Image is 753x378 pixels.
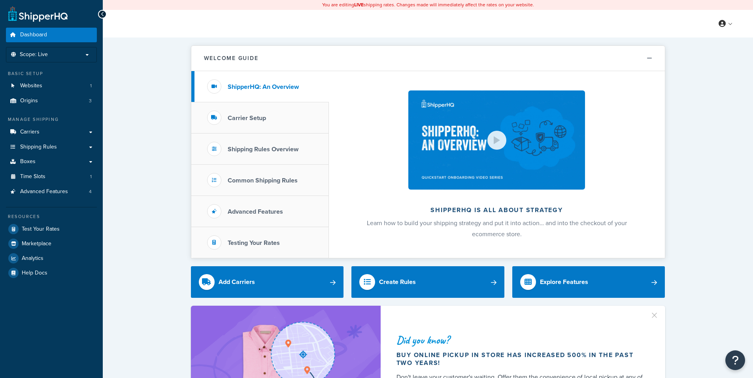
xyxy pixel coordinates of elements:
a: Marketplace [6,237,97,251]
h3: Common Shipping Rules [228,177,298,184]
button: Open Resource Center [725,350,745,370]
div: Create Rules [379,276,416,288]
span: Scope: Live [20,51,48,58]
h2: Welcome Guide [204,55,259,61]
li: Advanced Features [6,184,97,199]
span: Learn how to build your shipping strategy and put it into action… and into the checkout of your e... [367,218,627,239]
span: Marketplace [22,241,51,247]
span: Websites [20,83,42,89]
span: Dashboard [20,32,47,38]
span: Help Docs [22,270,47,276]
span: Shipping Rules [20,144,57,150]
a: Test Your Rates [6,222,97,236]
span: Time Slots [20,173,45,180]
a: Add Carriers [191,266,344,298]
a: Websites1 [6,79,97,93]
a: Help Docs [6,266,97,280]
a: Advanced Features4 [6,184,97,199]
span: Origins [20,98,38,104]
img: ShipperHQ is all about strategy [408,90,585,190]
a: Carriers [6,125,97,139]
li: Websites [6,79,97,93]
span: 1 [90,173,92,180]
a: Shipping Rules [6,140,97,154]
a: Create Rules [351,266,504,298]
div: Did you know? [396,335,646,346]
a: Time Slots1 [6,169,97,184]
h2: ShipperHQ is all about strategy [350,207,644,214]
b: LIVE [354,1,364,8]
span: Analytics [22,255,43,262]
span: Carriers [20,129,40,135]
h3: Shipping Rules Overview [228,146,298,153]
h3: ShipperHQ: An Overview [228,83,299,90]
span: 3 [89,98,92,104]
a: Analytics [6,251,97,265]
div: Buy online pickup in store has increased 500% in the past two years! [396,351,646,367]
span: 4 [89,188,92,195]
a: Boxes [6,154,97,169]
div: Explore Features [540,276,588,288]
li: Origins [6,94,97,108]
button: Welcome Guide [191,46,665,71]
div: Basic Setup [6,70,97,77]
a: Explore Features [512,266,665,298]
h3: Carrier Setup [228,115,266,122]
li: Time Slots [6,169,97,184]
span: Advanced Features [20,188,68,195]
span: Test Your Rates [22,226,60,233]
a: Origins3 [6,94,97,108]
a: Dashboard [6,28,97,42]
span: 1 [90,83,92,89]
div: Add Carriers [219,276,255,288]
h3: Testing Your Rates [228,239,280,246]
div: Manage Shipping [6,116,97,123]
span: Boxes [20,158,36,165]
h3: Advanced Features [228,208,283,215]
div: Resources [6,213,97,220]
